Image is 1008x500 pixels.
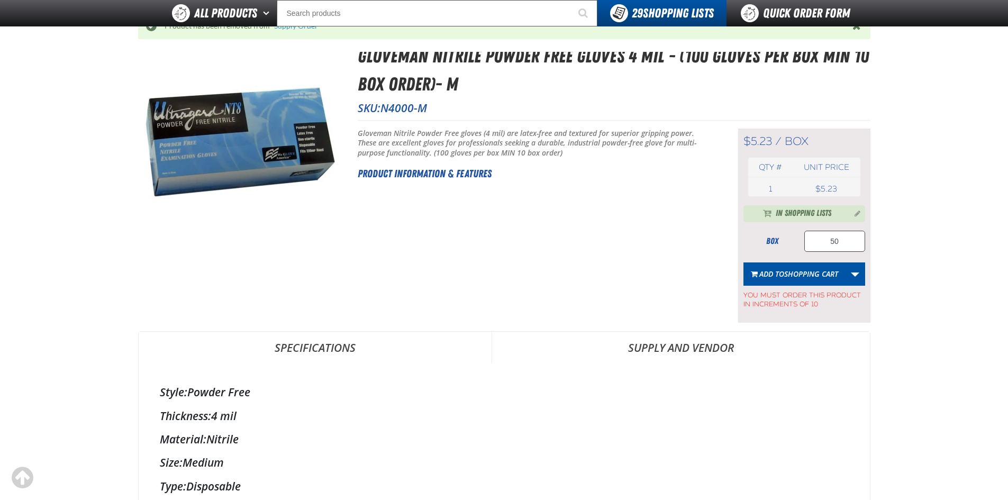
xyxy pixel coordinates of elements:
label: Size: [160,455,183,470]
td: $5.23 [793,181,860,196]
div: Nitrile [160,432,849,447]
a: Supply Order [274,22,318,30]
span: Add to [759,269,838,279]
label: Type: [160,479,186,494]
span: box [785,134,809,148]
a: Supply and Vendor [492,332,870,363]
button: Add toShopping Cart [743,262,846,286]
a: More Actions [845,262,865,286]
span: In Shopping Lists [776,207,831,220]
p: Gloveman Nitrile Powder Free gloves (4 mil) are latex-free and textured for superior gripping pow... [358,129,712,159]
button: Manage current product in the Shopping List [846,206,863,219]
div: 4 mil [160,408,849,423]
span: Shopping Cart [784,269,838,279]
div: Scroll to the top [11,466,34,489]
span: You must order this product in increments of 10 [743,286,865,309]
label: Thickness: [160,408,211,423]
input: Product Quantity [804,231,865,252]
span: All Products [194,4,257,23]
th: Qty # [748,158,793,177]
p: SKU: [358,101,870,115]
h1: Gloveman Nitrile Powder Free Gloves 4 mil - (100 gloves per box MIN 10 box order)- M [358,42,870,98]
div: Powder Free [160,385,849,399]
strong: 29 [632,6,643,21]
a: Specifications [139,332,492,363]
span: / [775,134,782,148]
h2: Product Information & Features [358,166,712,181]
span: 1 [769,184,772,194]
label: Material: [160,432,206,447]
span: Shopping Lists [632,6,714,21]
div: box [743,235,802,247]
span: N4000-M [380,101,427,115]
label: Style: [160,385,187,399]
img: Gloveman Nitrile Powder Free Gloves 4 mil - (100 gloves per box MIN 10 box order)- M [139,80,339,202]
span: $5.23 [743,134,772,148]
div: Disposable [160,479,849,494]
th: Unit price [793,158,860,177]
div: Medium [160,455,849,470]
